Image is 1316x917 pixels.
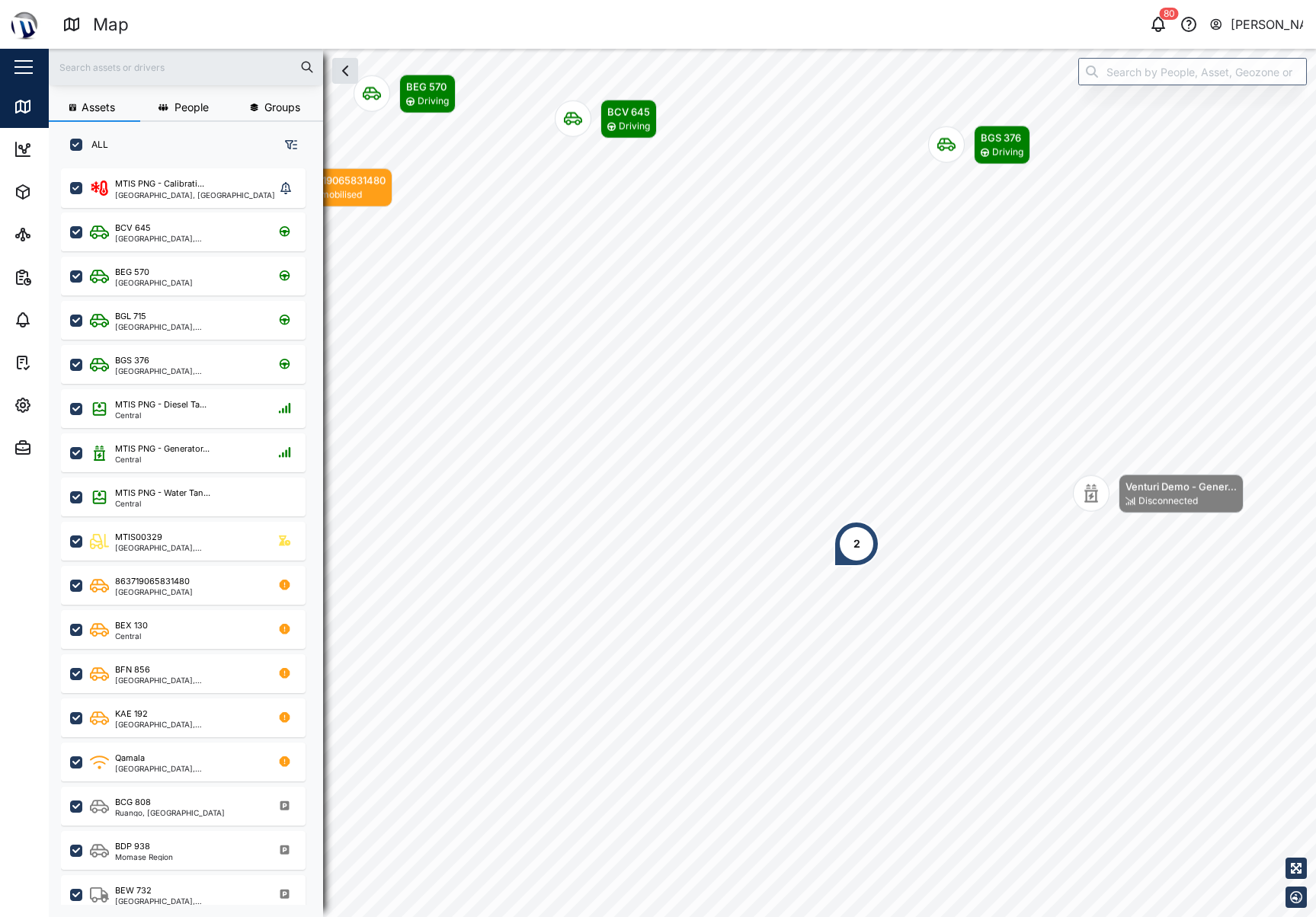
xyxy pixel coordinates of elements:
[115,398,207,411] div: MTIS PNG - Diesel Ta...
[834,521,879,567] div: Map marker
[1073,474,1244,513] div: Map marker
[40,98,74,115] div: Map
[1138,494,1198,509] div: Disconnected
[1160,8,1179,20] div: 80
[115,443,210,455] div: MTIS PNG - Generator...
[175,102,209,113] span: People
[115,235,261,242] div: [GEOGRAPHIC_DATA], [GEOGRAPHIC_DATA]
[82,139,108,151] label: ALL
[115,752,145,765] div: Qamala
[264,102,300,113] span: Groups
[619,120,650,134] div: Driving
[115,323,261,331] div: [GEOGRAPHIC_DATA], [GEOGRAPHIC_DATA]
[1209,14,1304,35] button: [PERSON_NAME]
[418,94,449,109] div: Driving
[115,354,149,367] div: BGS 376
[93,11,129,38] div: Map
[354,75,456,113] div: Map marker
[115,840,150,853] div: BDP 938
[115,809,225,816] div: Ruango, [GEOGRAPHIC_DATA]
[40,141,108,158] div: Dashboard
[40,226,76,243] div: Sites
[115,884,152,897] div: BEW 732
[40,439,85,456] div: Admin
[115,177,204,190] div: MTIS PNG - Calibrati...
[1125,479,1237,494] div: Venturi Demo - Gener...
[115,411,207,419] div: Central
[115,500,210,507] div: Central
[310,188,362,203] div: Immobilised
[115,455,210,463] div: Central
[115,676,261,684] div: [GEOGRAPHIC_DATA], [GEOGRAPHIC_DATA]
[115,720,261,728] div: [GEOGRAPHIC_DATA], [GEOGRAPHIC_DATA]
[115,575,190,588] div: 863719065831480
[115,191,275,199] div: [GEOGRAPHIC_DATA], [GEOGRAPHIC_DATA]
[115,765,261,772] div: [GEOGRAPHIC_DATA], [GEOGRAPHIC_DATA]
[115,708,148,720] div: KAE 192
[8,8,41,41] img: Main Logo
[115,310,146,323] div: BGL 715
[115,367,261,375] div: [GEOGRAPHIC_DATA], [GEOGRAPHIC_DATA]
[1078,58,1307,85] input: Search by People, Asset, Geozone or Place
[115,796,151,809] div: BCG 808
[82,102,115,113] span: Assets
[40,312,87,328] div: Alarms
[115,531,162,544] div: MTIS00329
[40,269,91,286] div: Reports
[607,104,650,120] div: BCV 645
[115,632,148,640] div: Central
[115,487,210,500] div: MTIS PNG - Water Tan...
[61,163,322,905] div: grid
[58,56,314,78] input: Search assets or drivers
[115,853,173,861] div: Momase Region
[40,397,94,414] div: Settings
[115,222,151,235] div: BCV 645
[115,588,193,596] div: [GEOGRAPHIC_DATA]
[992,145,1023,160] div: Driving
[928,126,1030,165] div: Map marker
[49,49,1316,917] canvas: Map
[853,535,860,552] div: 2
[40,184,87,200] div: Assets
[40,354,82,371] div: Tasks
[115,663,150,676] div: BFN 856
[115,619,148,632] div: BEX 130
[1231,15,1304,34] div: [PERSON_NAME]
[299,173,386,188] div: 863719065831480
[555,100,657,139] div: Map marker
[406,79,449,94] div: BEG 570
[115,544,261,551] div: [GEOGRAPHIC_DATA], [GEOGRAPHIC_DATA]
[115,266,149,279] div: BEG 570
[115,279,193,286] div: [GEOGRAPHIC_DATA]
[115,897,261,905] div: [GEOGRAPHIC_DATA], [GEOGRAPHIC_DATA]
[981,130,1023,145] div: BGS 376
